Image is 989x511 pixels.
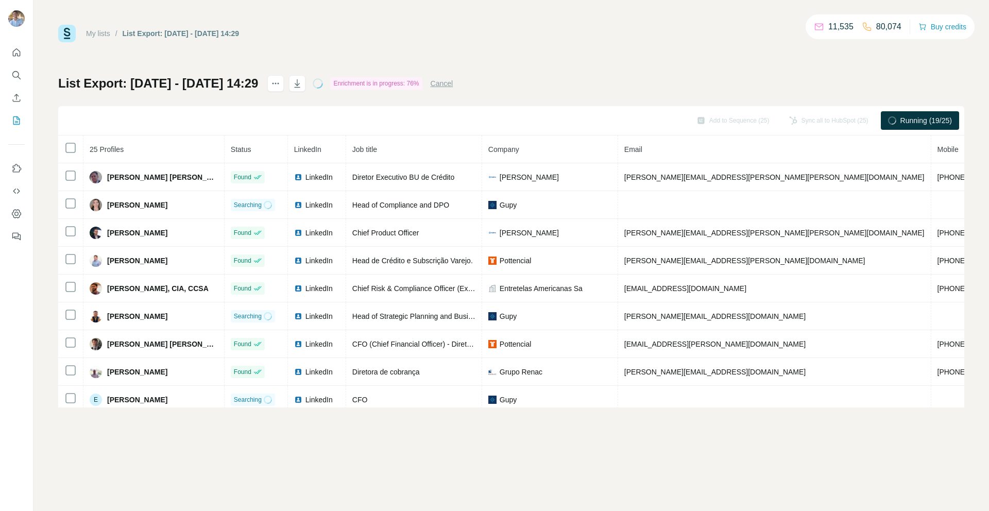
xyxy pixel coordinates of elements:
[624,173,925,181] span: [PERSON_NAME][EMAIL_ADDRESS][PERSON_NAME][PERSON_NAME][DOMAIN_NAME]
[431,78,453,89] button: Cancel
[90,310,102,322] img: Avatar
[500,311,517,321] span: Gupy
[305,395,333,405] span: LinkedIn
[294,173,302,181] img: LinkedIn logo
[876,21,901,33] p: 80,074
[624,368,806,376] span: [PERSON_NAME][EMAIL_ADDRESS][DOMAIN_NAME]
[488,229,497,237] img: company-logo
[107,228,167,238] span: [PERSON_NAME]
[8,205,25,223] button: Dashboard
[8,182,25,200] button: Use Surfe API
[488,340,497,348] img: company-logo
[624,145,642,154] span: Email
[107,172,218,182] span: [PERSON_NAME] [PERSON_NAME]
[937,145,959,154] span: Mobile
[500,172,559,182] span: [PERSON_NAME]
[294,340,302,348] img: LinkedIn logo
[107,395,167,405] span: [PERSON_NAME]
[500,367,542,377] span: Grupo Renac
[305,311,333,321] span: LinkedIn
[624,340,806,348] span: [EMAIL_ADDRESS][PERSON_NAME][DOMAIN_NAME]
[352,145,377,154] span: Job title
[234,284,251,293] span: Found
[8,227,25,246] button: Feedback
[828,21,854,33] p: 11,535
[234,200,262,210] span: Searching
[234,395,262,404] span: Searching
[115,28,117,39] li: /
[8,111,25,130] button: My lists
[234,256,251,265] span: Found
[8,43,25,62] button: Quick start
[305,367,333,377] span: LinkedIn
[352,229,419,237] span: Chief Product Officer
[90,338,102,350] img: Avatar
[294,396,302,404] img: LinkedIn logo
[8,89,25,107] button: Enrich CSV
[90,394,102,406] div: E
[500,395,517,405] span: Gupy
[234,312,262,321] span: Searching
[58,75,258,92] h1: List Export: [DATE] - [DATE] 14:29
[488,396,497,404] img: company-logo
[107,367,167,377] span: [PERSON_NAME]
[234,339,251,349] span: Found
[305,200,333,210] span: LinkedIn
[123,28,240,39] div: List Export: [DATE] - [DATE] 14:29
[231,145,251,154] span: Status
[107,200,167,210] span: [PERSON_NAME]
[488,312,497,320] img: company-logo
[305,255,333,266] span: LinkedIn
[488,257,497,265] img: company-logo
[234,367,251,377] span: Found
[90,145,124,154] span: 25 Profiles
[352,201,449,209] span: Head of Compliance and DPO
[330,77,422,90] div: Enrichment is in progress: 76%
[294,312,302,320] img: LinkedIn logo
[305,172,333,182] span: LinkedIn
[352,340,509,348] span: CFO (Chief Financial Officer) - Diretor Financeiro
[90,366,102,378] img: Avatar
[352,312,528,320] span: Head of Strategic Planning and Business Development
[107,255,167,266] span: [PERSON_NAME]
[918,20,966,34] button: Buy credits
[352,173,454,181] span: Diretor Executivo BU de Crédito
[488,173,497,181] img: company-logo
[352,284,521,293] span: Chief Risk & Compliance Officer (Executive Director)
[58,25,76,42] img: Surfe Logo
[305,283,333,294] span: LinkedIn
[305,339,333,349] span: LinkedIn
[107,311,167,321] span: [PERSON_NAME]
[305,228,333,238] span: LinkedIn
[8,66,25,84] button: Search
[90,282,102,295] img: Avatar
[90,199,102,211] img: Avatar
[294,284,302,293] img: LinkedIn logo
[8,10,25,27] img: Avatar
[500,228,559,238] span: [PERSON_NAME]
[500,339,531,349] span: Pottencial
[294,368,302,376] img: LinkedIn logo
[352,368,420,376] span: Diretora de cobrança
[352,396,368,404] span: CFO
[488,201,497,209] img: company-logo
[267,75,284,92] button: actions
[488,368,497,376] img: company-logo
[500,200,517,210] span: Gupy
[8,159,25,178] button: Use Surfe on LinkedIn
[624,312,806,320] span: [PERSON_NAME][EMAIL_ADDRESS][DOMAIN_NAME]
[900,115,952,126] span: Running (19/25)
[500,255,531,266] span: Pottencial
[86,29,110,38] a: My lists
[624,284,746,293] span: [EMAIL_ADDRESS][DOMAIN_NAME]
[294,201,302,209] img: LinkedIn logo
[107,339,218,349] span: [PERSON_NAME] [PERSON_NAME]
[500,283,583,294] span: Entretelas Americanas Sa
[90,254,102,267] img: Avatar
[294,145,321,154] span: LinkedIn
[90,171,102,183] img: Avatar
[107,283,209,294] span: [PERSON_NAME], CIA, CCSA
[624,229,925,237] span: [PERSON_NAME][EMAIL_ADDRESS][PERSON_NAME][PERSON_NAME][DOMAIN_NAME]
[294,257,302,265] img: LinkedIn logo
[234,228,251,237] span: Found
